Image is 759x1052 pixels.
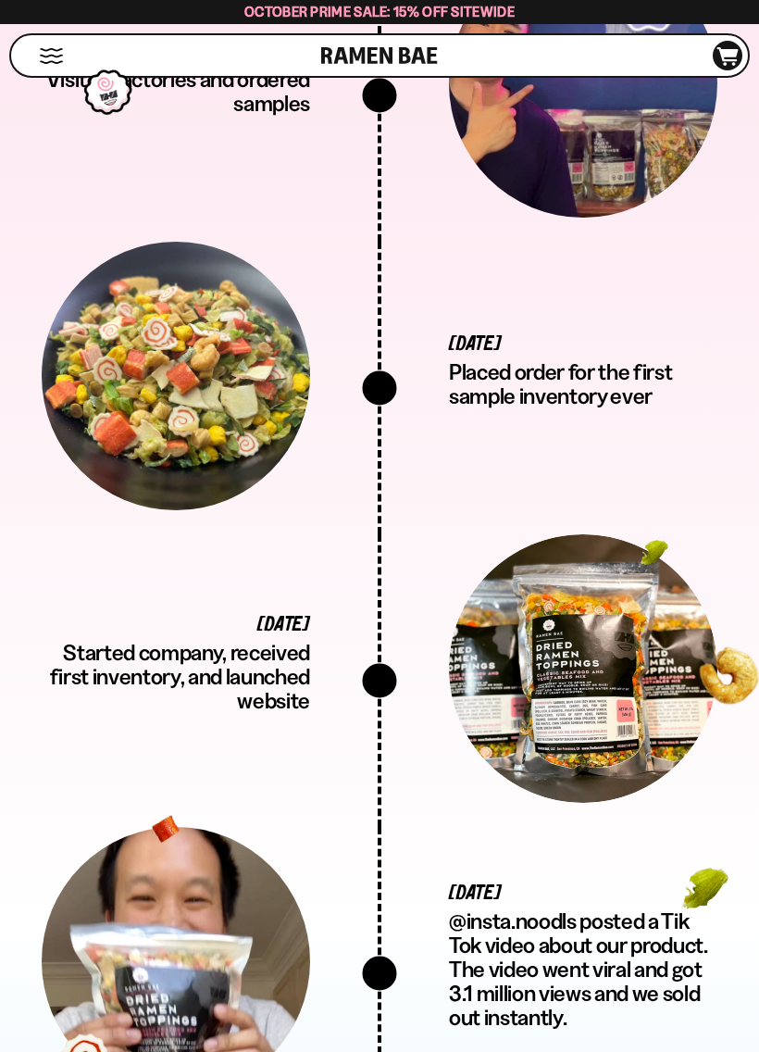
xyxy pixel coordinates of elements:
[42,68,310,116] p: Visited factories and ordered samples
[449,329,717,360] div: [DATE]
[449,878,717,909] div: [DATE]
[42,641,310,713] p: Started company, received first inventory, and launched website
[42,609,310,641] div: [DATE]
[449,360,717,408] p: Placed order for the first sample inventory ever
[39,48,64,64] button: Mobile Menu Trigger
[244,3,515,20] span: October Prime Sale: 15% off Sitewide
[449,909,717,1030] p: @insta.noodls posted a Tik Tok video about our product. The video went viral and got 3.1 million ...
